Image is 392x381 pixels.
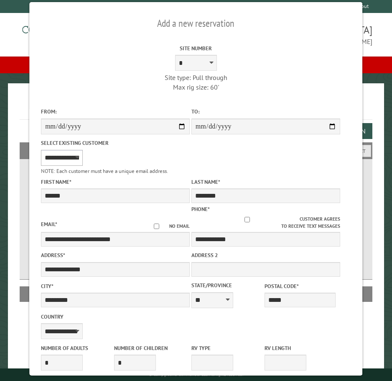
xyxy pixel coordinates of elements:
label: No email [144,223,190,230]
label: State/Province [191,281,263,289]
th: Site [24,286,57,301]
label: First Name [41,178,190,186]
img: Campground Commander [20,16,124,49]
label: To: [191,108,340,116]
label: Site Number [122,44,270,52]
label: Select existing customer [41,139,190,147]
label: Number of Adults [41,344,112,352]
h2: Filters [20,142,372,158]
label: Number of Children [114,344,186,352]
small: © Campground Commander LLC. All rights reserved. [149,372,243,377]
div: Site type: Pull through [122,73,270,82]
label: City [41,282,190,290]
label: Address [41,251,190,259]
input: Customer agrees to receive text messages [195,217,300,222]
label: Last Name [191,178,340,186]
h2: Add a new reservation [41,15,351,31]
label: From: [41,108,190,116]
div: Max rig size: 60' [122,82,270,92]
small: NOTE: Each customer must have a unique email address. [41,167,168,175]
label: Email [41,221,57,228]
label: Phone [191,206,210,213]
label: Address 2 [191,251,340,259]
label: Country [41,313,190,321]
label: RV Length [265,344,336,352]
label: Postal Code [265,282,336,290]
label: Customer agrees to receive text messages [191,216,340,230]
label: RV Type [191,344,263,352]
h1: Reservations [20,97,372,120]
input: No email [144,224,169,229]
